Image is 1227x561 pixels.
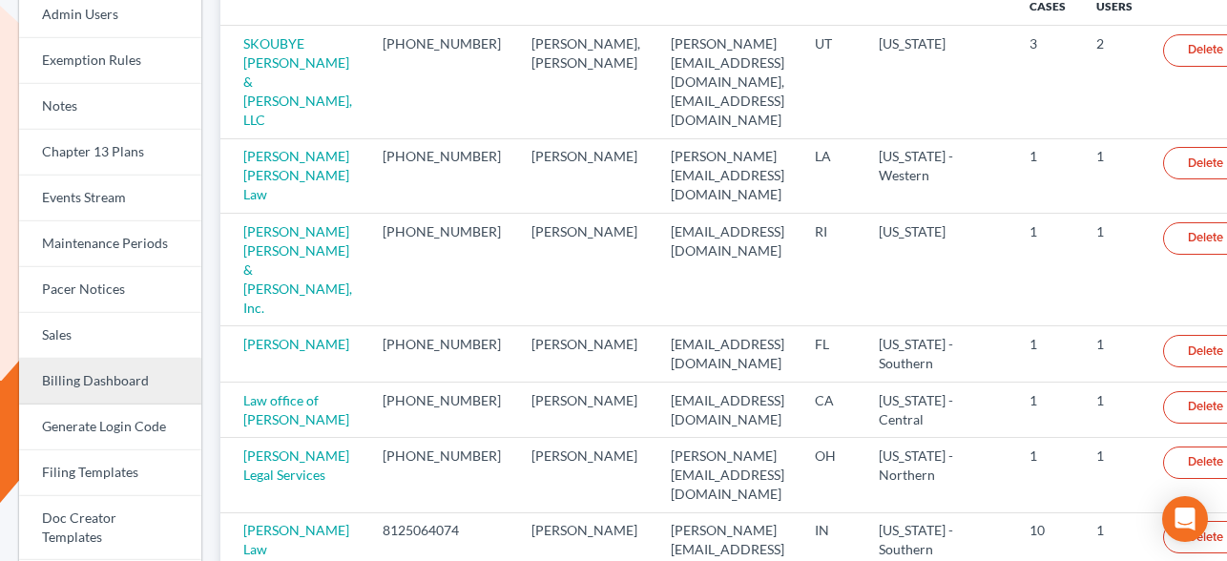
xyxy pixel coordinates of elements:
td: [US_STATE] - Northern [863,438,1014,512]
td: [PHONE_NUMBER] [367,138,516,213]
td: [PERSON_NAME] [516,138,655,213]
td: 1 [1014,382,1081,437]
td: 2 [1081,26,1148,138]
a: Law office of [PERSON_NAME] [243,392,349,427]
td: CA [800,382,863,437]
td: [EMAIL_ADDRESS][DOMAIN_NAME] [655,382,800,437]
td: 1 [1014,326,1081,382]
a: [PERSON_NAME] [243,336,349,352]
td: [PERSON_NAME] [516,326,655,382]
td: FL [800,326,863,382]
td: [PERSON_NAME], [PERSON_NAME] [516,26,655,138]
td: 1 [1081,382,1148,437]
td: [EMAIL_ADDRESS][DOMAIN_NAME] [655,214,800,326]
a: Events Stream [19,176,201,221]
a: SKOUBYE [PERSON_NAME] & [PERSON_NAME], LLC [243,35,352,128]
td: [PERSON_NAME][EMAIL_ADDRESS][DOMAIN_NAME] [655,438,800,512]
td: [PHONE_NUMBER] [367,326,516,382]
td: [PHONE_NUMBER] [367,214,516,326]
a: [PERSON_NAME] Legal Services [243,447,349,483]
a: Doc Creator Templates [19,496,201,560]
a: Filing Templates [19,450,201,496]
td: LA [800,138,863,213]
td: [PHONE_NUMBER] [367,26,516,138]
a: Billing Dashboard [19,359,201,405]
td: 3 [1014,26,1081,138]
td: 1 [1014,214,1081,326]
div: Open Intercom Messenger [1162,496,1208,542]
td: 1 [1081,214,1148,326]
a: Sales [19,313,201,359]
a: Notes [19,84,201,130]
td: RI [800,214,863,326]
a: Maintenance Periods [19,221,201,267]
td: 1 [1081,326,1148,382]
td: 1 [1014,438,1081,512]
td: [PERSON_NAME] [516,438,655,512]
a: [PERSON_NAME] Law [243,522,349,557]
td: [US_STATE] [863,26,1014,138]
a: Exemption Rules [19,38,201,84]
td: [PERSON_NAME][EMAIL_ADDRESS][DOMAIN_NAME] [655,138,800,213]
td: [PHONE_NUMBER] [367,382,516,437]
td: [US_STATE] - Western [863,138,1014,213]
a: Pacer Notices [19,267,201,313]
a: Generate Login Code [19,405,201,450]
td: 1 [1014,138,1081,213]
a: [PERSON_NAME] [PERSON_NAME] & [PERSON_NAME], Inc. [243,223,352,316]
td: [US_STATE] - Central [863,382,1014,437]
td: [PERSON_NAME] [516,214,655,326]
td: OH [800,438,863,512]
a: [PERSON_NAME] [PERSON_NAME] Law [243,148,349,202]
td: [EMAIL_ADDRESS][DOMAIN_NAME] [655,326,800,382]
a: Chapter 13 Plans [19,130,201,176]
td: 1 [1081,438,1148,512]
td: UT [800,26,863,138]
td: [PERSON_NAME][EMAIL_ADDRESS][DOMAIN_NAME], [EMAIL_ADDRESS][DOMAIN_NAME] [655,26,800,138]
td: [US_STATE] [863,214,1014,326]
td: 1 [1081,138,1148,213]
td: [US_STATE] - Southern [863,326,1014,382]
td: [PHONE_NUMBER] [367,438,516,512]
td: [PERSON_NAME] [516,382,655,437]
